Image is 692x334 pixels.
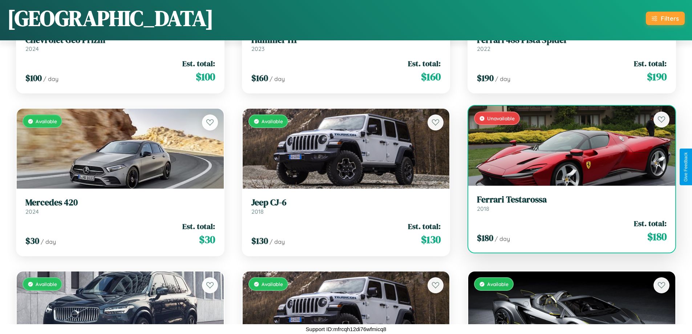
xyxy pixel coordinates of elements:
[646,12,685,25] button: Filters
[647,69,667,84] span: $ 190
[262,118,283,124] span: Available
[477,72,494,84] span: $ 190
[634,58,667,69] span: Est. total:
[262,281,283,287] span: Available
[477,194,667,205] h3: Ferrari Testarossa
[270,238,285,245] span: / day
[495,75,510,83] span: / day
[477,232,493,244] span: $ 180
[408,58,441,69] span: Est. total:
[199,232,215,247] span: $ 30
[251,35,441,45] h3: Hummer H1
[182,58,215,69] span: Est. total:
[661,15,679,22] div: Filters
[487,115,515,121] span: Unavailable
[477,194,667,212] a: Ferrari Testarossa2018
[251,235,268,247] span: $ 130
[182,221,215,232] span: Est. total:
[25,35,215,45] h3: Chevrolet Geo Prizm
[41,238,56,245] span: / day
[25,235,39,247] span: $ 30
[306,324,387,334] p: Support ID: mfrcqh12di76wfmicq8
[477,205,489,212] span: 2018
[251,208,264,215] span: 2018
[487,281,509,287] span: Available
[43,75,58,83] span: / day
[36,281,57,287] span: Available
[25,197,215,215] a: Mercedes 4202024
[251,197,441,215] a: Jeep CJ-62018
[7,3,214,33] h1: [GEOGRAPHIC_DATA]
[270,75,285,83] span: / day
[477,45,490,52] span: 2022
[25,45,39,52] span: 2024
[36,118,57,124] span: Available
[251,45,264,52] span: 2023
[25,35,215,53] a: Chevrolet Geo Prizm2024
[634,218,667,229] span: Est. total:
[251,72,268,84] span: $ 160
[408,221,441,232] span: Est. total:
[25,197,215,208] h3: Mercedes 420
[25,72,42,84] span: $ 100
[477,35,667,45] h3: Ferrari 488 Pista Spider
[25,208,39,215] span: 2024
[647,229,667,244] span: $ 180
[495,235,510,242] span: / day
[251,197,441,208] h3: Jeep CJ-6
[421,69,441,84] span: $ 160
[421,232,441,247] span: $ 130
[251,35,441,53] a: Hummer H12023
[477,35,667,53] a: Ferrari 488 Pista Spider2022
[196,69,215,84] span: $ 100
[683,152,688,182] div: Give Feedback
